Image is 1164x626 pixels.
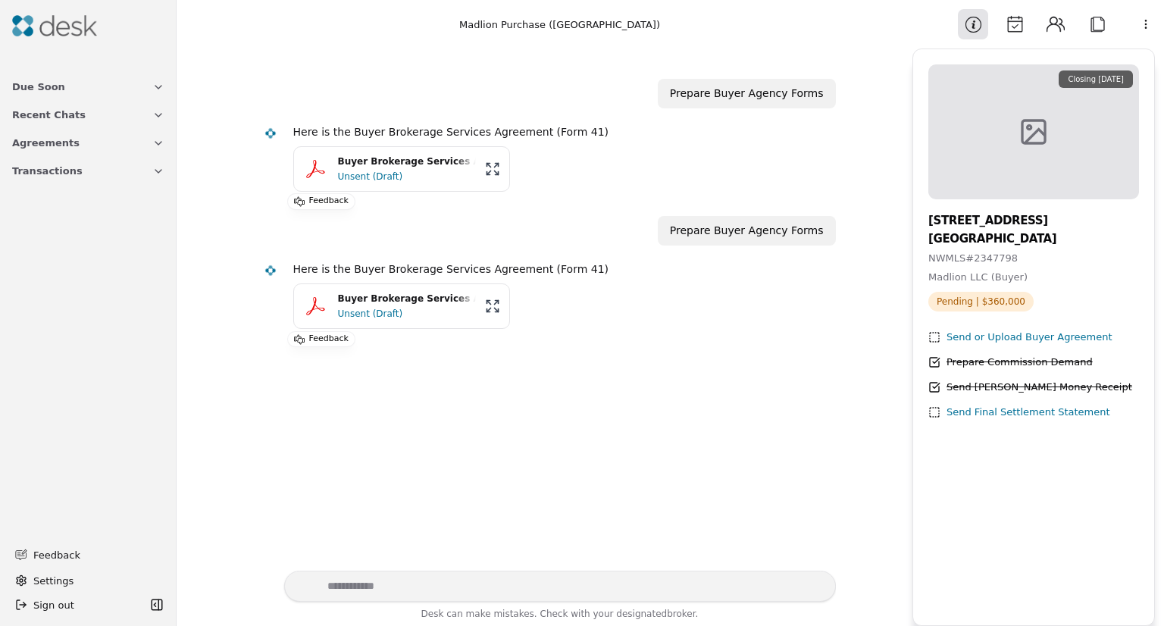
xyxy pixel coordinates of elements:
span: Madlion LLC (Buyer) [928,271,1028,283]
span: Settings [33,573,74,589]
div: Send [PERSON_NAME] Money Receipt [947,380,1132,396]
span: designated [616,609,667,619]
div: Send Final Settlement Statement [947,405,1110,421]
button: Feedback [6,541,164,568]
div: Here is the Buyer Brokerage Services Agreement (Form 41) [293,261,824,278]
p: Feedback [309,332,349,347]
div: Buyer Brokerage Services Agreement.pdf [338,292,476,306]
button: Sign out [9,593,146,617]
span: Due Soon [12,79,65,95]
img: Desk [264,127,277,139]
img: Desk [12,15,97,36]
div: Desk can make mistakes. Check with your broker. [284,606,836,626]
button: Transactions [3,157,174,185]
div: Unsent (Draft) [338,306,476,321]
button: Settings [9,568,167,593]
div: Prepare Buyer Agency Forms [670,222,824,239]
button: Agreements [3,129,174,157]
span: Feedback [33,547,155,563]
span: Recent Chats [12,107,86,123]
div: NWMLS # 2347798 [928,251,1139,267]
div: Send or Upload Buyer Agreement [947,330,1112,346]
div: Prepare Commission Demand [947,355,1093,371]
button: Recent Chats [3,101,174,129]
div: Prepare Buyer Agency Forms [670,85,824,102]
div: Here is the Buyer Brokerage Services Agreement (Form 41) [293,124,824,141]
button: Send or Upload Buyer Agreement [928,330,1112,346]
span: Agreements [12,135,80,151]
textarea: Write your prompt here [284,571,836,602]
div: Unsent (Draft) [338,169,476,184]
p: Feedback [309,194,349,209]
button: Due Soon [3,73,174,101]
div: [STREET_ADDRESS] [928,211,1139,230]
img: Desk [264,264,277,277]
div: Closing [DATE] [1059,70,1133,88]
button: Buyer Brokerage Services Agreement.pdfUnsent (Draft) [293,146,510,192]
span: Sign out [33,597,74,613]
span: Transactions [12,163,83,179]
button: Buyer Brokerage Services Agreement.pdfUnsent (Draft) [293,283,510,329]
div: Buyer Brokerage Services Agreement.pdf [338,155,476,169]
div: [GEOGRAPHIC_DATA] [928,230,1139,248]
div: Madlion Purchase ([GEOGRAPHIC_DATA]) [459,17,660,33]
span: Pending | $360,000 [928,292,1034,311]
